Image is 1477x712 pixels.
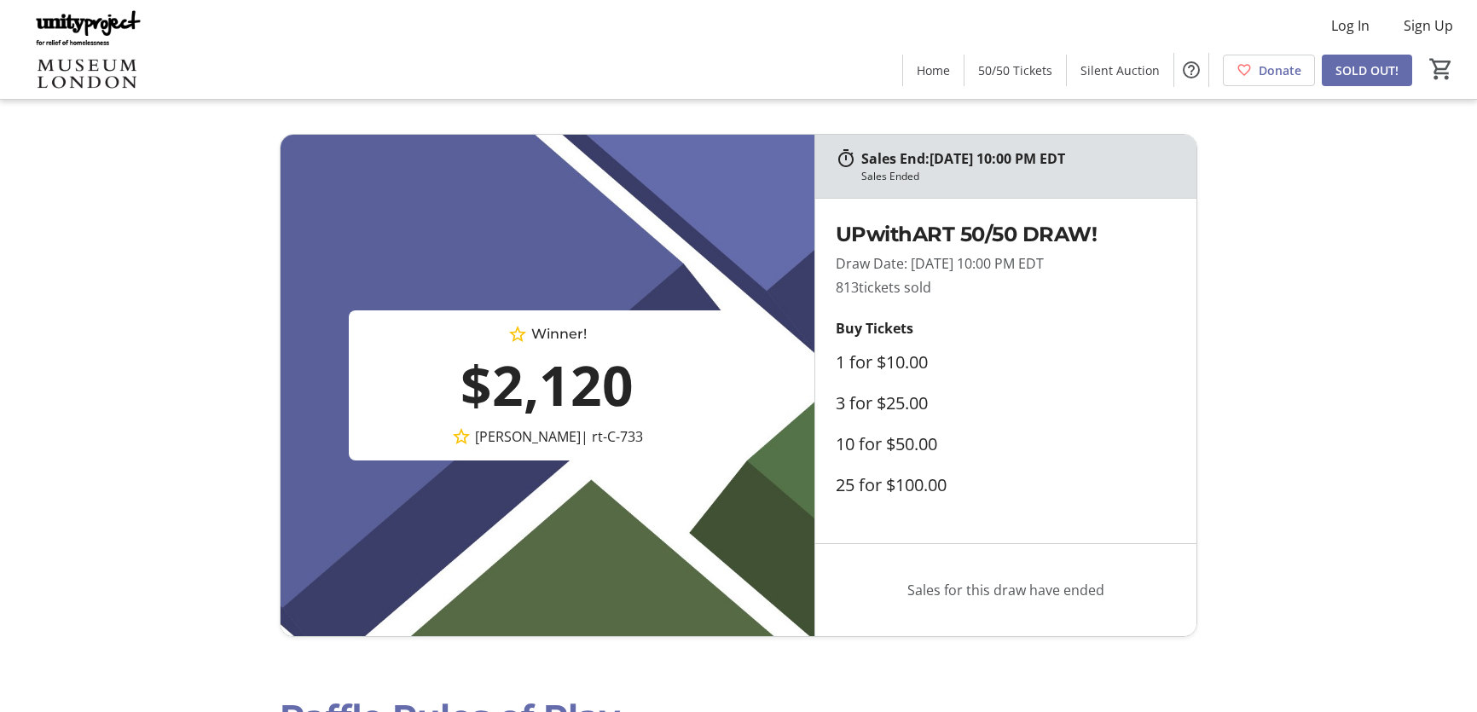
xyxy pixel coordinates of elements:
[917,61,950,79] span: Home
[1404,15,1453,36] span: Sign Up
[861,149,930,168] span: Sales End:
[10,7,162,92] img: Unity Project & Museum London's Logo
[836,253,1177,274] p: Draw Date: [DATE] 10:00 PM EDT
[930,149,1065,168] span: [DATE] 10:00 PM EDT
[475,426,581,447] span: [PERSON_NAME]
[1067,55,1173,86] a: Silent Auction
[1223,55,1315,86] a: Donate
[836,219,1177,250] h2: UPwithART 50/50 DRAW!
[1318,12,1383,39] button: Log In
[903,55,964,86] a: Home
[964,55,1066,86] a: 50/50 Tickets
[978,61,1052,79] span: 50/50 Tickets
[861,169,919,184] div: Sales Ended
[836,277,1177,298] p: 813 tickets sold
[1390,12,1467,39] button: Sign Up
[1335,61,1399,79] span: SOLD OUT!
[1080,61,1160,79] span: Silent Auction
[836,393,928,414] label: 3 for $25.00
[581,426,643,447] span: | rt-C-733
[1426,54,1457,84] button: Cart
[836,434,937,454] label: 10 for $50.00
[1322,55,1412,86] a: SOLD OUT!
[356,344,739,426] div: $2,120
[356,324,739,344] div: Winner!
[1331,15,1370,36] span: Log In
[836,319,913,338] strong: Buy Tickets
[836,475,947,495] label: 25 for $100.00
[836,352,928,373] label: 1 for $10.00
[836,558,1177,622] p: Sales for this draw have ended
[281,135,814,636] img: UPwithART 50/50 DRAW!
[1259,61,1301,79] span: Donate
[1174,53,1208,87] button: Help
